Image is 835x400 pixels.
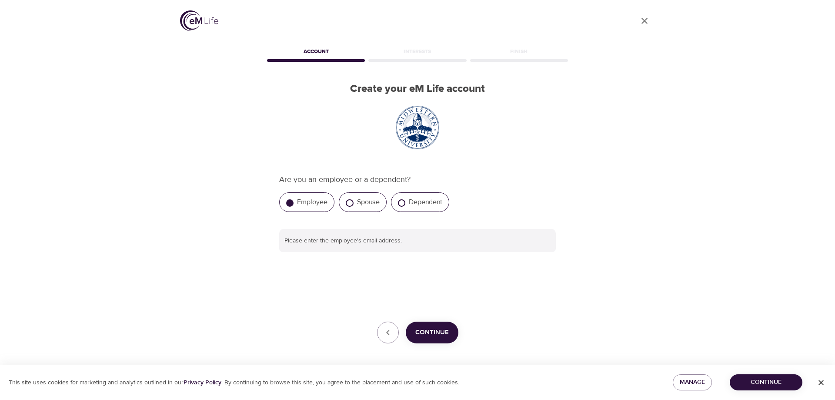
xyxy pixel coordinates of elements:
p: Are you an employee or a dependent? [279,174,556,185]
button: Continue [406,322,458,343]
img: logo [180,10,218,31]
span: Manage [680,377,705,388]
span: Continue [415,327,449,338]
label: Spouse [357,198,380,206]
a: close [634,10,655,31]
label: Employee [297,198,327,206]
label: Dependent [409,198,442,206]
button: Continue [730,374,802,390]
h2: Create your eM Life account [265,83,570,95]
button: Manage [673,374,712,390]
span: Continue [737,377,795,388]
a: Privacy Policy [184,379,221,387]
img: Midwestern_University_seal.svg.png [396,106,439,149]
